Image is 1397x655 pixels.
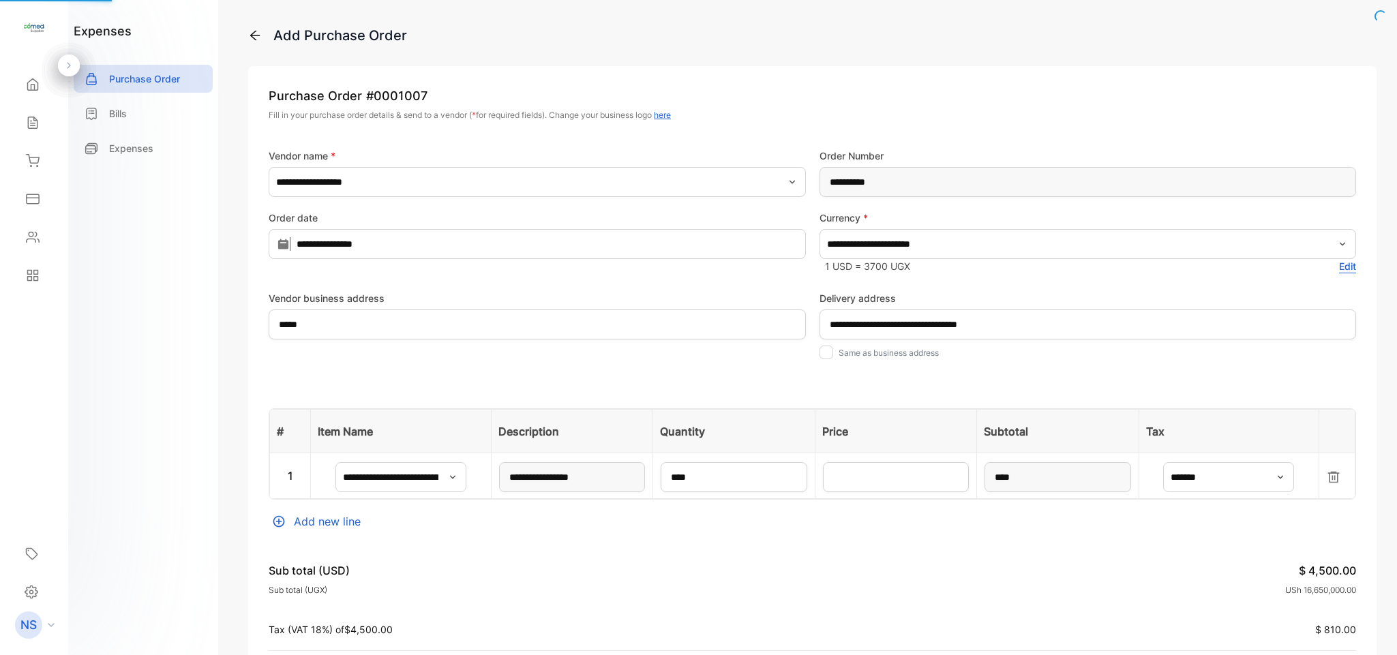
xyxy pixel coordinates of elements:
[74,134,213,162] a: Expenses
[1139,410,1319,453] th: Tax
[270,410,311,453] th: #
[74,22,132,40] h1: expenses
[839,348,939,358] label: Same as business address
[20,616,37,634] p: NS
[24,18,44,38] img: logo
[269,109,1356,121] p: Fill in your purchase order details & send to a vendor ( for required fields).
[549,110,671,120] span: Change your business logo
[820,291,1357,305] label: Delivery address
[269,87,1356,105] p: Purchase Order
[269,291,806,305] label: Vendor business address
[654,110,671,120] span: here
[491,410,652,453] th: Description
[344,624,393,635] span: $4,500.00
[977,410,1139,453] th: Subtotal
[109,141,153,155] p: Expenses
[1339,259,1356,277] p: Edit
[269,562,350,579] p: Sub total (USD)
[74,100,213,127] a: Bills
[366,87,427,105] span: # 0001007
[1299,564,1356,577] span: $ 4,500.00
[815,410,976,453] th: Price
[270,453,311,499] td: 1
[269,624,344,635] span: Tax (VAT 18%) of
[269,584,350,596] p: Sub total (UGX)
[311,410,492,453] th: Item Name
[825,259,910,273] p: 1 USD = 3700 UGX
[109,106,127,121] p: Bills
[109,72,180,86] p: Purchase Order
[269,211,806,225] label: Order date
[1315,624,1356,635] span: $ 810.00
[1285,585,1356,595] span: USh 16,650,000.00
[269,149,806,163] label: Vendor name
[820,211,1357,225] label: Currency
[653,410,815,453] th: Quantity
[273,25,407,46] div: Add Purchase Order
[1340,598,1397,655] iframe: LiveChat chat widget
[74,65,213,93] a: Purchase Order
[269,513,1356,530] div: Add new line
[820,149,1357,163] label: Order Number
